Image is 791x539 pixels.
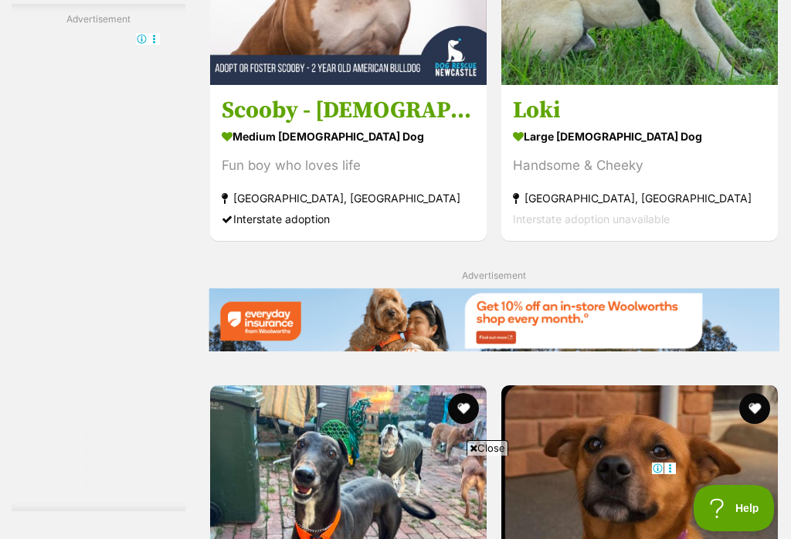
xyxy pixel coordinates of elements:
iframe: Advertisement [37,32,161,496]
a: Everyday Insurance promotional banner [209,288,779,354]
a: Loki large [DEMOGRAPHIC_DATA] Dog Handsome & Cheeky [GEOGRAPHIC_DATA], [GEOGRAPHIC_DATA] Intersta... [501,85,778,242]
strong: [GEOGRAPHIC_DATA], [GEOGRAPHIC_DATA] [222,188,475,209]
div: Handsome & Cheeky [513,156,766,177]
h3: Loki [513,97,766,126]
strong: large [DEMOGRAPHIC_DATA] Dog [513,126,766,148]
strong: medium [DEMOGRAPHIC_DATA] Dog [222,126,475,148]
strong: [GEOGRAPHIC_DATA], [GEOGRAPHIC_DATA] [513,188,766,209]
img: consumer-privacy-logo.png [2,2,14,14]
div: Advertisement [12,4,185,511]
button: favourite [448,393,479,424]
button: favourite [739,393,770,424]
div: Interstate adoption [222,209,475,230]
span: Advertisement [462,269,526,281]
h3: Scooby - [DEMOGRAPHIC_DATA] American Bulldog [222,97,475,126]
iframe: Advertisement [114,462,677,531]
div: Fun boy who loves life [222,156,475,177]
iframe: Help Scout Beacon - Open [694,485,776,531]
span: Interstate adoption unavailable [513,213,670,226]
span: Close [467,440,508,456]
img: Everyday Insurance promotional banner [209,288,779,351]
a: Scooby - [DEMOGRAPHIC_DATA] American Bulldog medium [DEMOGRAPHIC_DATA] Dog Fun boy who loves life... [210,85,487,242]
